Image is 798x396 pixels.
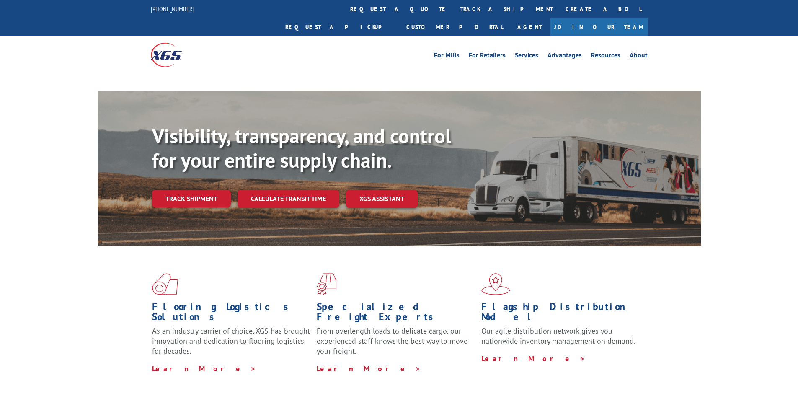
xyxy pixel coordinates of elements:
h1: Specialized Freight Experts [317,302,475,326]
a: Customer Portal [400,18,509,36]
span: Our agile distribution network gives you nationwide inventory management on demand. [481,326,635,346]
h1: Flooring Logistics Solutions [152,302,310,326]
p: From overlength loads to delicate cargo, our experienced staff knows the best way to move your fr... [317,326,475,363]
a: Request a pickup [279,18,400,36]
a: Calculate transit time [238,190,339,208]
a: Services [515,52,538,61]
a: Learn More > [152,364,256,373]
a: Resources [591,52,620,61]
img: xgs-icon-flagship-distribution-model-red [481,273,510,295]
b: Visibility, transparency, and control for your entire supply chain. [152,123,451,173]
a: Learn More > [481,354,586,363]
a: For Retailers [469,52,506,61]
span: As an industry carrier of choice, XGS has brought innovation and dedication to flooring logistics... [152,326,310,356]
a: About [630,52,648,61]
a: Join Our Team [550,18,648,36]
a: Learn More > [317,364,421,373]
a: XGS ASSISTANT [346,190,418,208]
a: For Mills [434,52,460,61]
a: Agent [509,18,550,36]
a: Advantages [547,52,582,61]
a: Track shipment [152,190,231,207]
img: xgs-icon-total-supply-chain-intelligence-red [152,273,178,295]
h1: Flagship Distribution Model [481,302,640,326]
img: xgs-icon-focused-on-flooring-red [317,273,336,295]
a: [PHONE_NUMBER] [151,5,194,13]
